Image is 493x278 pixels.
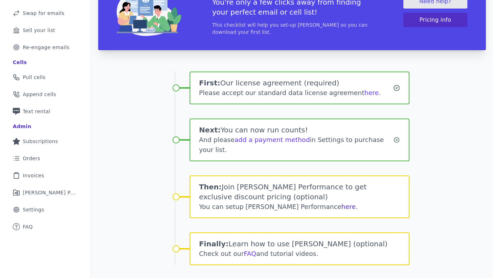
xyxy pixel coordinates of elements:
[23,223,33,230] span: FAQ
[199,79,220,87] span: First:
[199,135,393,155] div: And please in Settings to purchase your list.
[23,27,55,34] span: Sell your list
[6,168,85,183] a: Invoices
[6,202,85,217] a: Settings
[23,172,44,179] span: Invoices
[6,86,85,102] a: Append cells
[199,126,221,134] span: Next:
[199,202,400,212] div: You can setup [PERSON_NAME] Performance .
[23,91,56,98] span: Append cells
[13,123,31,130] div: Admin
[199,182,400,202] h1: Join [PERSON_NAME] Performance to get exclusive discount pricing (optional)
[341,203,356,210] a: here
[23,10,64,17] span: Swap for emails
[6,185,85,200] a: [PERSON_NAME] Performance
[199,78,393,88] h1: Our license agreement (required)
[212,21,372,36] p: This checklist will help you set-up [PERSON_NAME] so you can download your first list.
[6,5,85,21] a: Swap for emails
[23,189,76,196] span: [PERSON_NAME] Performance
[403,13,468,27] button: Pricing info
[23,206,44,213] span: Settings
[244,250,256,257] a: FAQ
[6,151,85,166] a: Orders
[23,155,40,162] span: Orders
[199,239,400,249] h1: Learn how to use [PERSON_NAME] (optional)
[199,240,228,248] span: Finally:
[23,138,58,145] span: Subscriptions
[199,249,400,259] div: Check out our and tutorial videos.
[199,125,393,135] h1: You can now run counts!
[23,44,69,51] span: Re-engage emails
[199,88,393,98] div: Please accept our standard data license agreement
[23,108,51,115] span: Text rental
[234,136,310,143] a: add a payment method
[23,74,46,81] span: Pull cells
[6,22,85,38] a: Sell your list
[6,40,85,55] a: Re-engage emails
[6,104,85,119] a: Text rental
[13,59,27,66] div: Cells
[6,219,85,235] a: FAQ
[199,183,222,191] span: Then:
[6,69,85,85] a: Pull cells
[6,133,85,149] a: Subscriptions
